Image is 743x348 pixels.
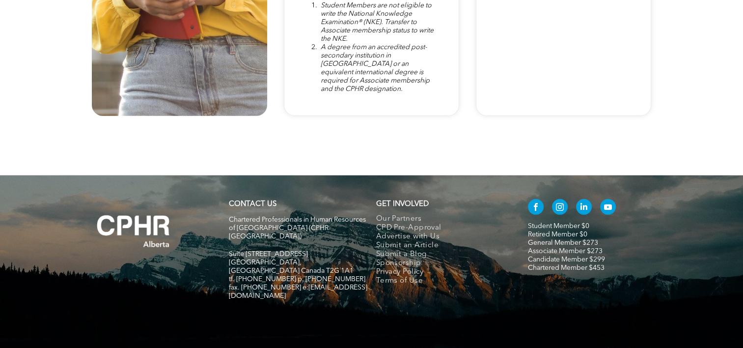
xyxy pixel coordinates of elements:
[376,224,507,232] a: CPD Pre-Approval
[528,256,605,263] a: Candidate Member $299
[229,216,366,240] span: Chartered Professionals in Human Resources of [GEOGRAPHIC_DATA] (CPHR [GEOGRAPHIC_DATA])
[528,223,589,230] a: Student Member $0
[321,2,434,42] span: Student Members are not eligible to write the National Knowledge Examination® (NKE). Transfer to ...
[528,248,603,255] a: Associate Member $273
[229,276,365,283] span: tf. [PHONE_NUMBER] p. [PHONE_NUMBER]
[229,251,308,258] span: Suite [STREET_ADDRESS]
[376,250,507,259] a: Submit a Blog
[376,268,507,277] a: Privacy Policy
[376,215,507,224] a: Our Partners
[376,201,429,208] span: GET INVOLVED
[528,231,587,238] a: Retired Member $0
[376,259,507,268] a: Sponsorship
[229,259,354,274] span: [GEOGRAPHIC_DATA], [GEOGRAPHIC_DATA] Canada T2G 1A1
[376,232,507,241] a: Advertise with Us
[376,241,507,250] a: Submit an Article
[229,201,276,208] a: CONTACT US
[576,199,592,217] a: linkedin
[77,195,190,267] img: A white background with a few lines on it
[600,199,616,217] a: youtube
[321,44,430,92] span: A degree from an accredited post-secondary institution in [GEOGRAPHIC_DATA] or an equivalent inte...
[528,239,598,246] a: General Member $273
[528,199,544,217] a: facebook
[552,199,568,217] a: instagram
[229,284,367,299] span: fax. [PHONE_NUMBER] e:[EMAIL_ADDRESS][DOMAIN_NAME]
[528,264,605,271] a: Chartered Member $453
[376,277,507,286] a: Terms of Use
